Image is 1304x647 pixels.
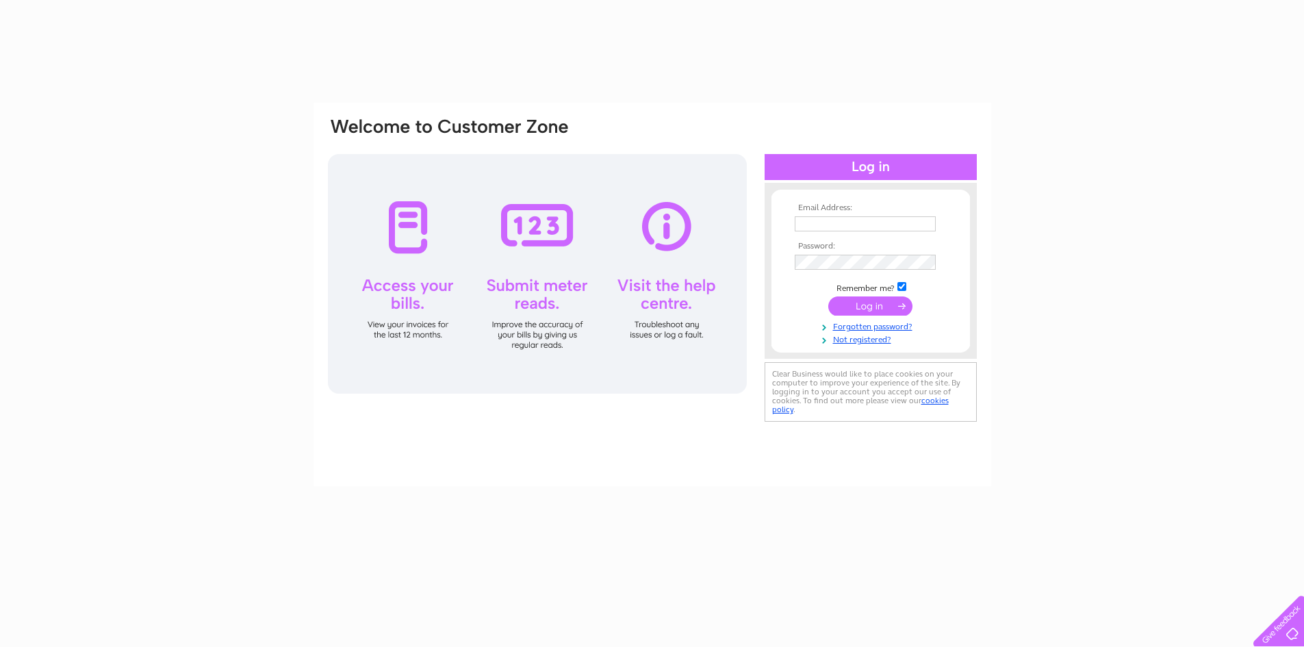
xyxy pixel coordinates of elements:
[828,296,912,316] input: Submit
[791,280,950,294] td: Remember me?
[795,319,950,332] a: Forgotten password?
[765,362,977,422] div: Clear Business would like to place cookies on your computer to improve your experience of the sit...
[791,242,950,251] th: Password:
[795,332,950,345] a: Not registered?
[791,203,950,213] th: Email Address:
[772,396,949,414] a: cookies policy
